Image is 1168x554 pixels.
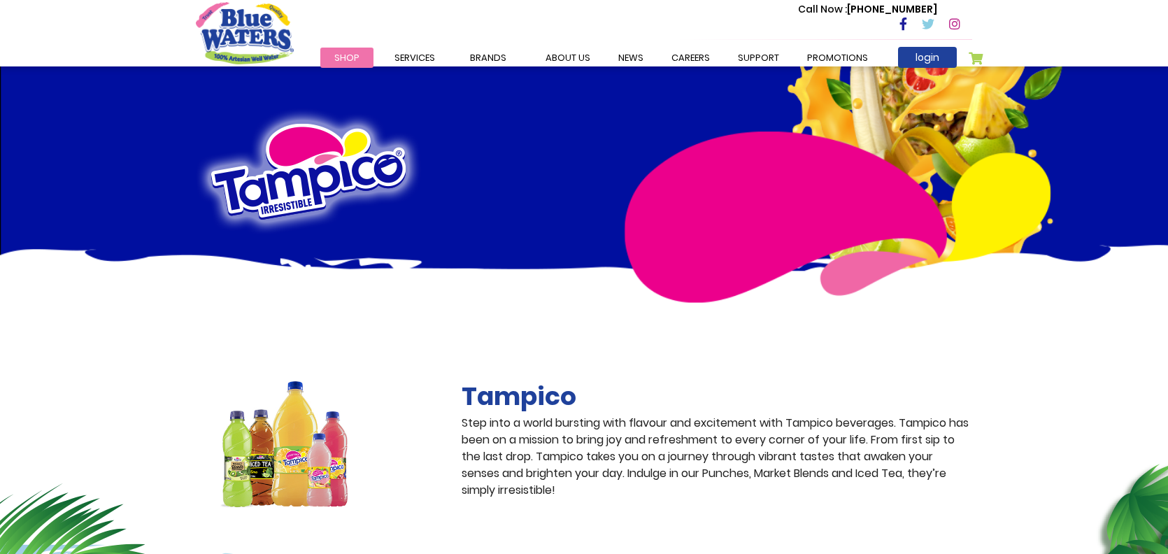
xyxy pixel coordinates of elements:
a: support [724,48,793,68]
span: Brands [470,51,506,64]
a: News [604,48,657,68]
a: store logo [196,2,294,64]
a: login [898,47,957,68]
p: [PHONE_NUMBER] [798,2,937,17]
a: careers [657,48,724,68]
p: Step into a world bursting with flavour and excitement with Tampico beverages. Tampico has been o... [462,415,972,499]
span: Services [394,51,435,64]
h2: Tampico [462,381,972,411]
span: Shop [334,51,359,64]
a: about us [532,48,604,68]
a: Promotions [793,48,882,68]
span: Call Now : [798,2,847,16]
